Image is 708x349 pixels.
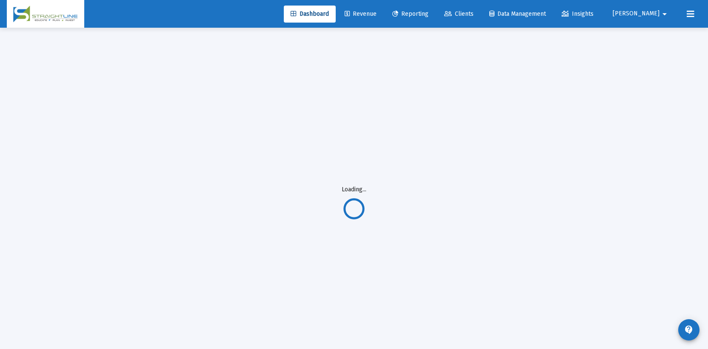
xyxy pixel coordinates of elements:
span: Revenue [345,10,377,17]
span: Clients [444,10,474,17]
span: Data Management [489,10,546,17]
mat-icon: contact_support [684,325,694,335]
a: Clients [437,6,480,23]
span: Insights [562,10,594,17]
span: [PERSON_NAME] [613,10,659,17]
a: Dashboard [284,6,336,23]
mat-icon: arrow_drop_down [659,6,670,23]
a: Revenue [338,6,383,23]
span: Dashboard [291,10,329,17]
img: Dashboard [13,6,78,23]
a: Insights [555,6,600,23]
a: Data Management [482,6,553,23]
span: Reporting [392,10,428,17]
button: [PERSON_NAME] [602,5,680,22]
a: Reporting [385,6,435,23]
